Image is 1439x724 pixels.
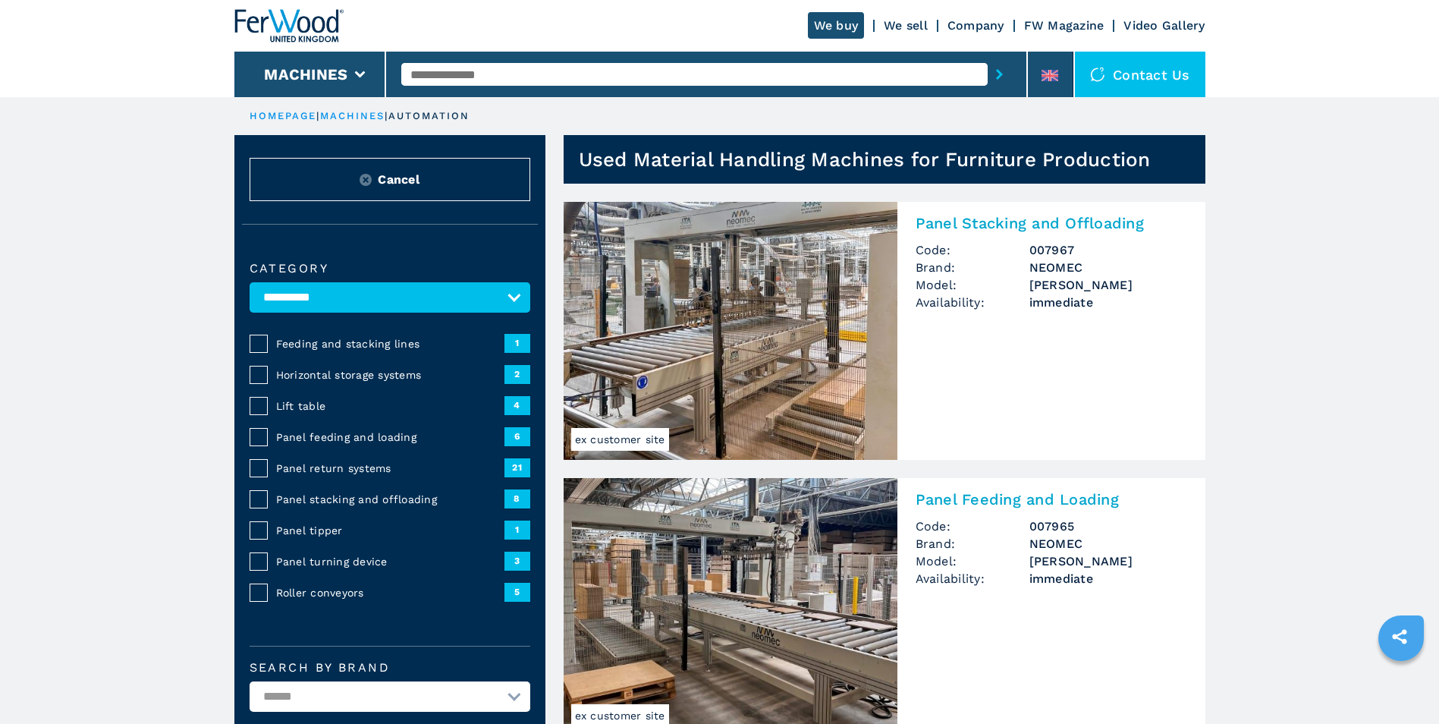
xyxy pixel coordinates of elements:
[884,18,928,33] a: We sell
[916,276,1029,294] span: Model:
[504,458,530,477] span: 21
[276,554,504,569] span: Panel turning device
[1029,241,1187,259] h3: 007967
[504,583,530,601] span: 5
[1029,552,1187,570] h3: [PERSON_NAME]
[264,65,347,83] button: Machines
[504,365,530,383] span: 2
[1029,518,1187,535] h3: 007965
[276,398,504,414] span: Lift table
[916,518,1029,535] span: Code:
[276,523,504,538] span: Panel tipper
[947,18,1004,33] a: Company
[916,490,1187,508] h2: Panel Feeding and Loading
[916,241,1029,259] span: Code:
[1381,618,1419,656] a: sharethis
[988,57,1011,92] button: submit-button
[378,171,419,188] span: Cancel
[916,570,1029,587] span: Availability:
[504,396,530,414] span: 4
[916,214,1187,232] h2: Panel Stacking and Offloading
[504,334,530,352] span: 1
[916,552,1029,570] span: Model:
[276,492,504,507] span: Panel stacking and offloading
[916,535,1029,552] span: Brand:
[1029,570,1187,587] span: immediate
[1029,294,1187,311] span: immediate
[250,158,530,201] button: ResetCancel
[276,461,504,476] span: Panel return systems
[276,430,504,445] span: Panel feeding and loading
[564,202,897,460] img: Panel Stacking and Offloading NEOMEC AXEL C
[276,367,504,382] span: Horizontal storage systems
[504,489,530,508] span: 8
[1090,67,1105,82] img: Contact us
[250,110,317,121] a: HOMEPAGE
[1075,52,1205,97] div: Contact us
[1024,18,1104,33] a: FW Magazine
[571,428,669,451] span: ex customer site
[916,294,1029,311] span: Availability:
[1029,259,1187,276] h3: NEOMEC
[276,585,504,600] span: Roller conveyors
[1123,18,1205,33] a: Video Gallery
[385,110,388,121] span: |
[564,202,1205,460] a: Panel Stacking and Offloading NEOMEC AXEL Cex customer sitePanel Stacking and OffloadingCode:0079...
[1029,276,1187,294] h3: [PERSON_NAME]
[916,259,1029,276] span: Brand:
[504,427,530,445] span: 6
[579,147,1151,172] h1: Used Material Handling Machines for Furniture Production
[316,110,319,121] span: |
[1029,535,1187,552] h3: NEOMEC
[1375,656,1428,713] iframe: Chat
[250,662,530,674] label: Search by brand
[320,110,385,121] a: machines
[276,336,504,351] span: Feeding and stacking lines
[504,521,530,539] span: 1
[808,12,865,39] a: We buy
[360,174,372,186] img: Reset
[234,9,344,42] img: Ferwood
[504,552,530,570] span: 3
[250,263,530,275] label: Category
[388,109,470,123] p: automation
